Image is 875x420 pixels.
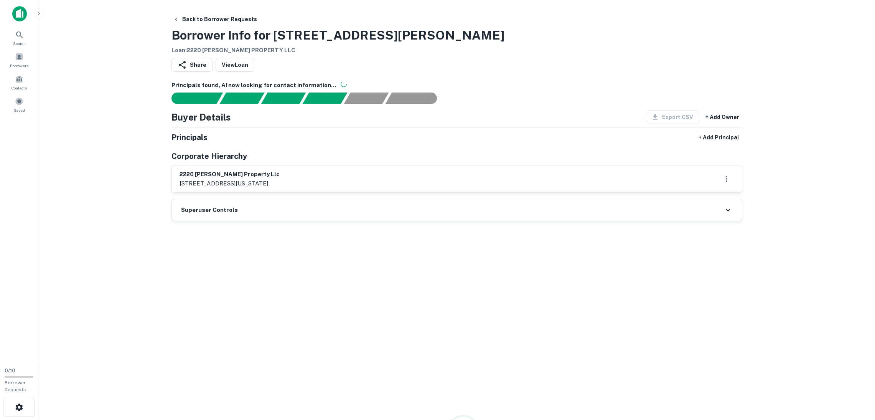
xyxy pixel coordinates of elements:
[170,12,260,26] button: Back to Borrower Requests
[180,179,280,188] p: [STREET_ADDRESS][US_STATE]
[162,93,220,104] div: Sending borrower request to AI...
[837,359,875,395] iframe: Chat Widget
[695,131,742,144] button: + Add Principal
[171,81,742,90] h6: Principals found, AI now looking for contact information...
[12,85,27,91] span: Contacts
[171,110,231,124] h4: Buyer Details
[180,170,280,179] h6: 2220 [PERSON_NAME] property llc
[261,93,306,104] div: Documents found, AI parsing details...
[702,110,742,124] button: + Add Owner
[2,72,36,93] a: Contacts
[2,27,36,48] a: Search
[386,93,446,104] div: AI fulfillment process complete.
[2,94,36,115] a: Saved
[181,206,238,215] h6: Superuser Controls
[5,368,15,374] span: 0 / 10
[344,93,389,104] div: Principals found, still searching for contact information. This may take time...
[14,107,25,113] span: Saved
[171,150,247,162] h5: Corporate Hierarchy
[12,6,27,21] img: capitalize-icon.png
[216,58,254,72] a: ViewLoan
[13,40,26,46] span: Search
[171,26,504,45] h3: Borrower Info for [STREET_ADDRESS][PERSON_NAME]
[171,46,504,55] h6: Loan : 2220 [PERSON_NAME] PROPERTY LLC
[171,58,213,72] button: Share
[219,93,264,104] div: Your request is received and processing...
[302,93,347,104] div: Principals found, AI now looking for contact information...
[2,50,36,70] a: Borrowers
[171,132,208,143] h5: Principals
[5,380,26,392] span: Borrower Requests
[10,63,28,69] span: Borrowers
